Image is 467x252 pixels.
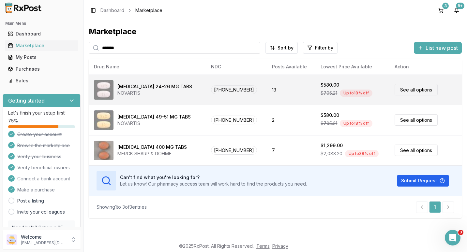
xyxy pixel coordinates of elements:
[5,63,78,75] a: Purchases
[395,84,438,95] a: See all options
[120,181,307,187] p: Let us know! Our pharmacy success team will work hard to find the products you need.
[17,175,70,182] span: Connect a bank account
[135,7,162,14] span: Marketplace
[117,150,187,157] div: MERCK SHARP & DOHME
[17,198,44,204] a: Post a listing
[321,82,339,88] div: $580.00
[3,76,81,86] button: Sales
[8,42,75,49] div: Marketplace
[94,141,113,160] img: Isentress 400 MG TABS
[117,114,191,120] div: [MEDICAL_DATA] 49-51 MG TABS
[442,3,449,9] div: 3
[3,64,81,74] button: Purchases
[456,3,464,9] div: 9+
[21,240,66,245] p: [EMAIL_ADDRESS][DOMAIN_NAME]
[89,26,462,37] div: Marketplace
[89,59,206,75] th: Drug Name
[3,3,44,13] img: RxPost Logo
[17,164,70,171] span: Verify beneficial owners
[414,42,462,54] button: List new post
[3,40,81,51] button: Marketplace
[8,110,75,116] p: Let's finish your setup first!
[426,44,458,52] span: List new post
[117,90,192,96] div: NOVARTIS
[120,174,307,181] h3: Can't find what you're looking for?
[315,45,333,51] span: Filter by
[8,54,75,61] div: My Posts
[321,112,339,119] div: $580.00
[397,175,449,187] button: Submit Request
[321,120,337,127] span: $705.21
[256,243,270,249] a: Terms
[100,7,162,14] nav: breadcrumb
[8,66,75,72] div: Purchases
[17,131,62,138] span: Create your account
[3,52,81,63] button: My Posts
[272,243,288,249] a: Privacy
[117,144,187,150] div: [MEDICAL_DATA] 400 MG TABS
[7,234,17,245] img: User avatar
[458,230,463,235] span: 3
[5,21,78,26] h2: Main Menu
[303,42,338,54] button: Filter by
[5,51,78,63] a: My Posts
[94,110,113,130] img: Entresto 49-51 MG TABS
[436,5,446,16] button: 3
[321,90,337,96] span: $705.21
[17,187,55,193] span: Make a purchase
[451,5,462,16] button: 9+
[5,28,78,40] a: Dashboard
[97,204,147,210] div: Showing 1 to 3 of 3 entries
[340,90,372,97] div: Up to 18 % off
[117,83,192,90] div: [MEDICAL_DATA] 24-26 MG TABS
[278,45,294,51] span: Sort by
[17,153,61,160] span: Verify your business
[321,150,342,157] span: $2,083.20
[267,105,316,135] td: 2
[8,97,45,105] h3: Getting started
[321,142,343,149] div: $1,299.00
[8,118,18,124] span: 75 %
[211,85,257,94] span: [PHONE_NUMBER]
[265,42,298,54] button: Sort by
[211,116,257,124] span: [PHONE_NUMBER]
[3,29,81,39] button: Dashboard
[267,75,316,105] td: 13
[345,150,379,157] div: Up to 38 % off
[17,142,70,149] span: Browse the marketplace
[267,59,316,75] th: Posts Available
[267,135,316,165] td: 7
[5,40,78,51] a: Marketplace
[395,145,438,156] a: See all options
[445,230,460,245] iframe: Intercom live chat
[395,114,438,126] a: See all options
[211,146,257,155] span: [PHONE_NUMBER]
[389,59,462,75] th: Action
[206,59,267,75] th: NDC
[414,45,462,52] a: List new post
[17,209,65,215] a: Invite your colleagues
[12,224,71,244] p: Need help? Set up a 25 minute call with our team to set up.
[315,59,389,75] th: Lowest Price Available
[94,80,113,100] img: Entresto 24-26 MG TABS
[21,234,66,240] p: Welcome
[8,77,75,84] div: Sales
[429,201,441,213] a: 1
[416,201,454,213] nav: pagination
[8,31,75,37] div: Dashboard
[340,120,372,127] div: Up to 18 % off
[117,120,191,127] div: NOVARTIS
[5,75,78,87] a: Sales
[100,7,124,14] a: Dashboard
